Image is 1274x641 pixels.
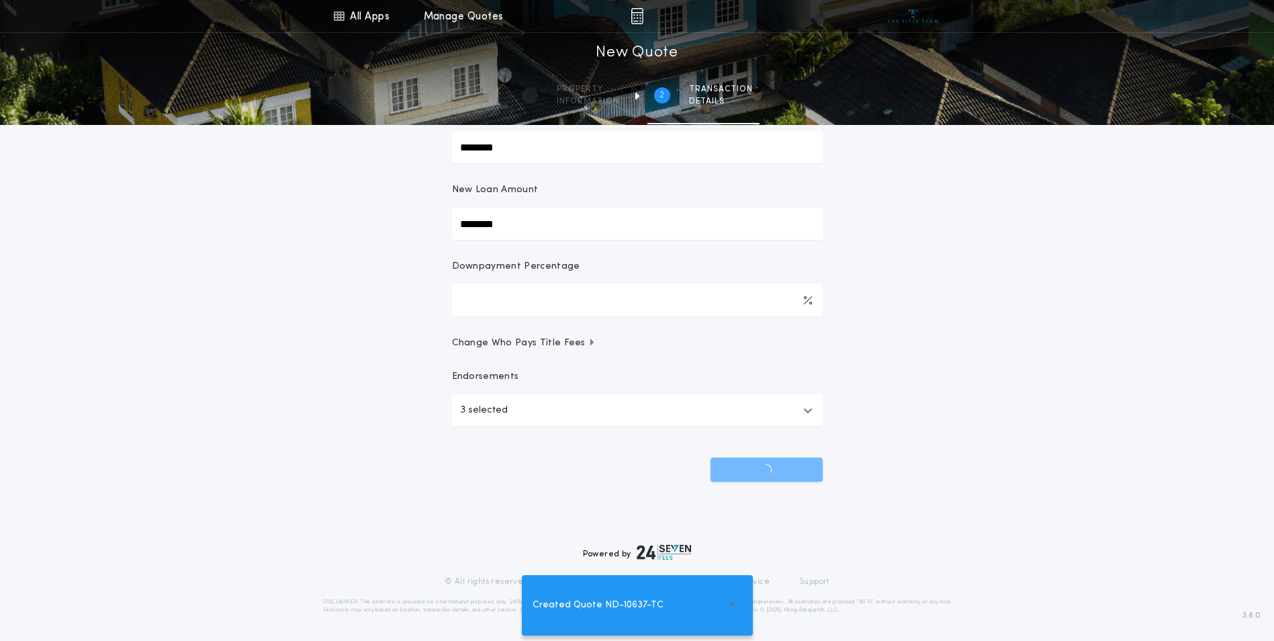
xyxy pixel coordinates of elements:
p: Endorsements [452,370,823,384]
span: Change Who Pays Title Fees [452,337,596,350]
span: Transaction [689,84,753,95]
img: img [631,8,643,24]
p: Downpayment Percentage [452,260,580,273]
button: Change Who Pays Title Fees [452,337,823,350]
input: New Loan Amount [452,208,823,240]
span: information [557,96,619,107]
input: Sale Price [452,131,823,163]
button: 3 selected [452,394,823,427]
h1: New Quote [596,42,678,64]
span: Property [557,84,619,95]
p: 3 selected [460,402,508,419]
h2: 2 [659,90,664,101]
p: New Loan Amount [452,183,539,197]
span: details [689,96,753,107]
img: logo [637,544,692,560]
div: Powered by [583,544,692,560]
span: Created Quote ND-10637-TC [533,598,664,613]
img: vs-icon [888,9,938,23]
input: Downpayment Percentage [452,284,823,316]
